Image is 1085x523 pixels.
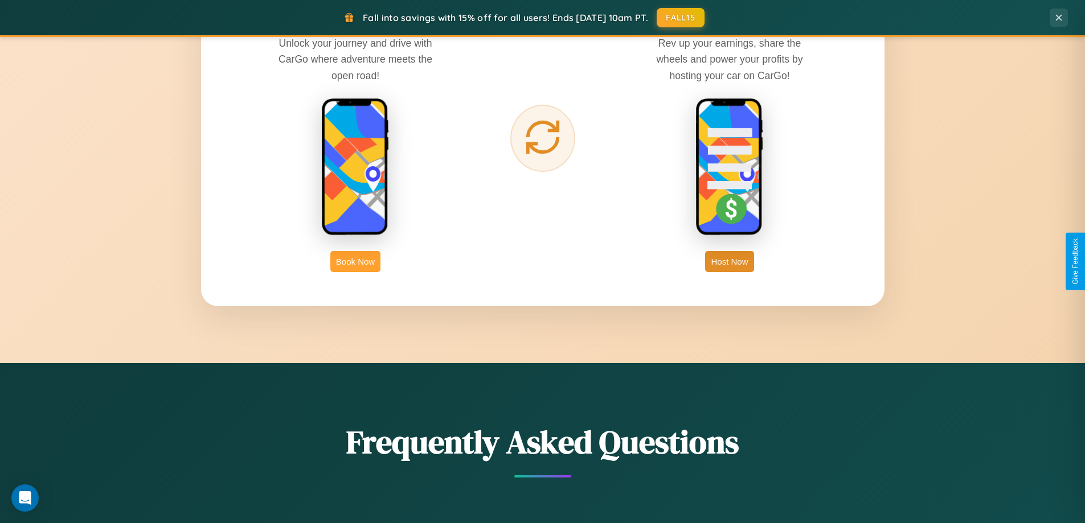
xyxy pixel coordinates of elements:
img: rent phone [321,98,390,237]
p: Rev up your earnings, share the wheels and power your profits by hosting your car on CarGo! [644,35,815,83]
button: FALL15 [657,8,705,27]
span: Fall into savings with 15% off for all users! Ends [DATE] 10am PT. [363,12,648,23]
h2: Frequently Asked Questions [201,420,885,464]
button: Host Now [705,251,754,272]
div: Give Feedback [1071,238,1079,285]
button: Book Now [330,251,380,272]
p: Unlock your journey and drive with CarGo where adventure meets the open road! [270,35,441,83]
img: host phone [695,98,764,237]
div: Open Intercom Messenger [11,484,39,512]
